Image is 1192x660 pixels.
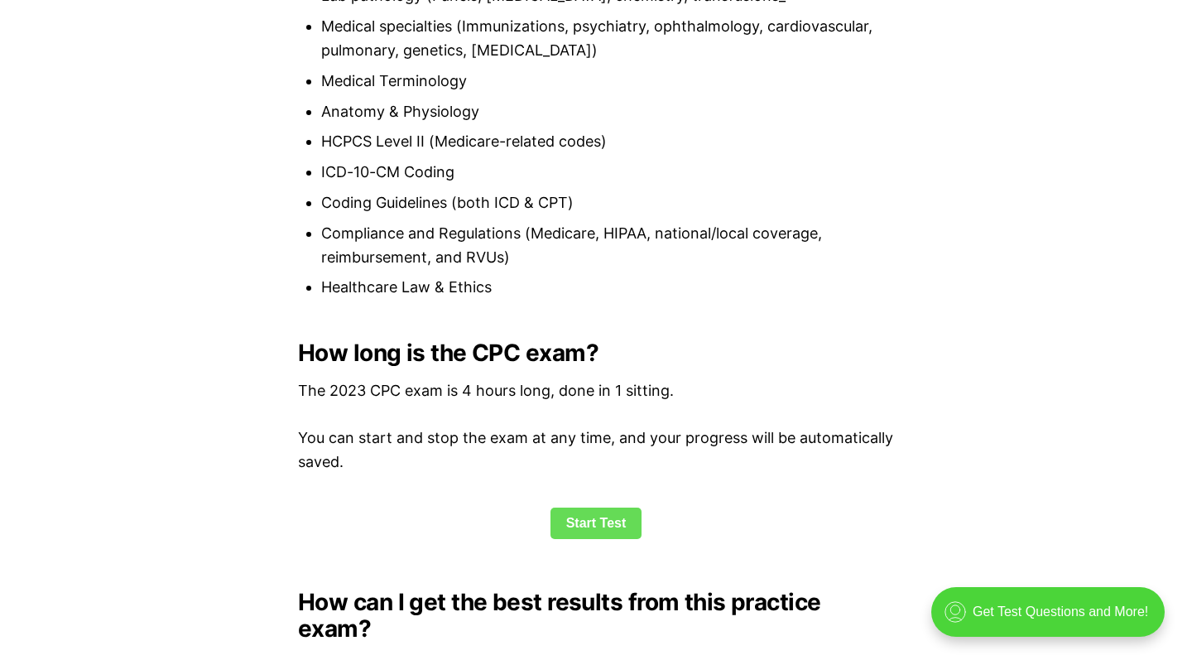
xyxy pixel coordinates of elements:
li: Coding Guidelines (both ICD & CPT) [321,191,894,215]
li: Medical specialties (Immunizations, psychiatry, ophthalmology, cardiovascular, pulmonary, genetic... [321,15,894,63]
li: HCPCS Level II (Medicare-related codes) [321,130,894,154]
li: Compliance and Regulations (Medicare, HIPAA, national/local coverage, reimbursement, and RVUs) [321,222,894,270]
h2: How can I get the best results from this practice exam? [298,589,894,642]
li: Healthcare Law & Ethics [321,276,894,300]
p: The 2023 CPC exam is 4 hours long, done in 1 sitting. [298,379,894,403]
p: You can start and stop the exam at any time, and your progress will be automatically saved. [298,426,894,475]
li: Anatomy & Physiology [321,100,894,124]
li: Medical Terminology [321,70,894,94]
h2: How long is the CPC exam? [298,340,894,366]
li: ICD-10-CM Coding [321,161,894,185]
iframe: portal-trigger [917,579,1192,660]
a: Start Test [550,508,642,539]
